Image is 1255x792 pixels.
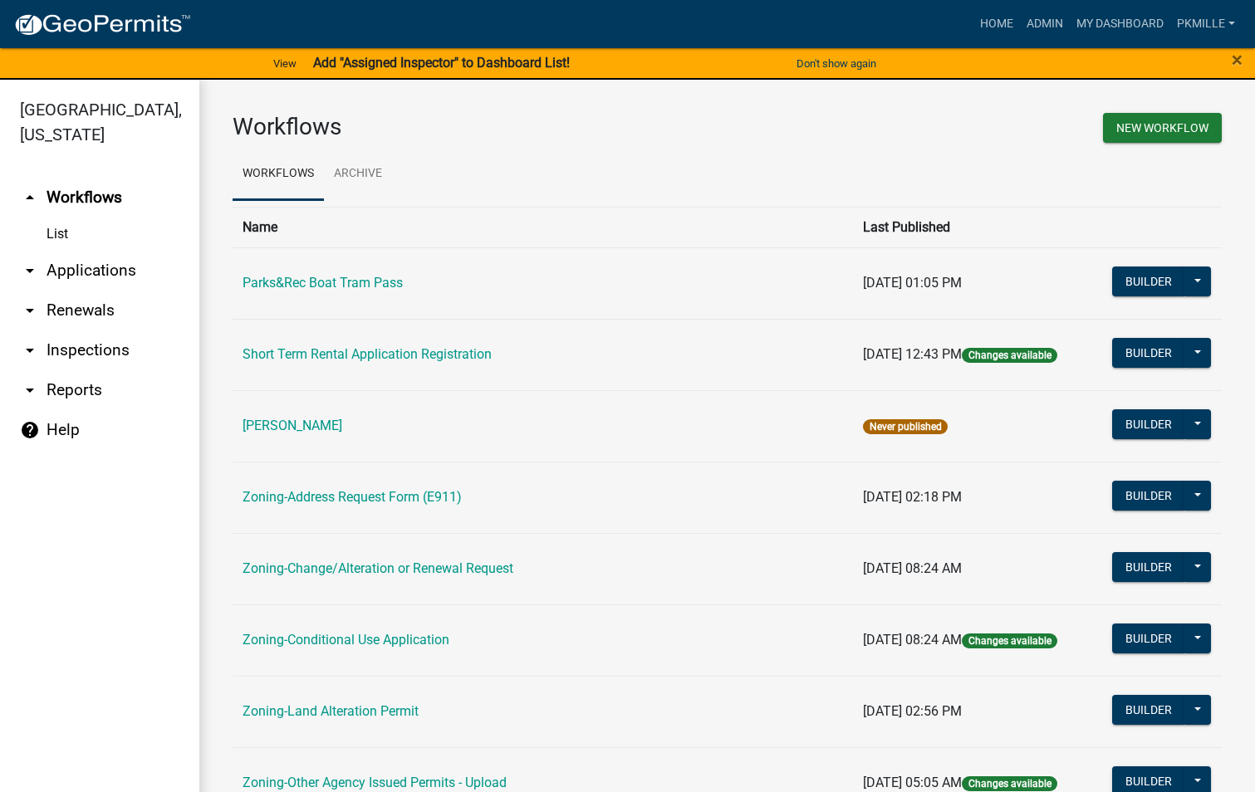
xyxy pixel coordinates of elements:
a: My Dashboard [1070,8,1170,40]
button: Builder [1112,552,1185,582]
a: pkmille [1170,8,1242,40]
th: Last Published [853,207,1089,247]
span: Changes available [962,633,1056,648]
span: Never published [863,419,947,434]
i: arrow_drop_up [20,188,40,208]
button: Builder [1112,266,1185,296]
i: arrow_drop_down [20,380,40,400]
a: Workflows [233,148,324,201]
th: Name [233,207,853,247]
span: Changes available [962,776,1056,791]
button: New Workflow [1103,113,1222,143]
button: Builder [1112,695,1185,725]
a: Archive [324,148,392,201]
span: × [1232,48,1243,71]
span: [DATE] 02:56 PM [863,703,962,719]
i: arrow_drop_down [20,340,40,360]
a: Zoning-Address Request Form (E911) [243,489,462,505]
a: View [267,50,303,77]
button: Don't show again [790,50,883,77]
i: arrow_drop_down [20,301,40,320]
button: Builder [1112,338,1185,368]
strong: Add "Assigned Inspector" to Dashboard List! [313,55,570,71]
span: [DATE] 08:24 AM [863,632,962,648]
a: Zoning-Land Alteration Permit [243,703,419,719]
a: Zoning-Change/Alteration or Renewal Request [243,560,513,576]
a: Admin [1020,8,1070,40]
button: Close [1232,50,1243,70]
button: Builder [1112,481,1185,511]
span: [DATE] 01:05 PM [863,275,962,291]
a: Home [973,8,1020,40]
button: Builder [1112,409,1185,439]
button: Builder [1112,623,1185,653]
span: [DATE] 02:18 PM [863,489,962,505]
span: [DATE] 08:24 AM [863,560,962,576]
a: Parks&Rec Boat Tram Pass [243,275,403,291]
span: [DATE] 05:05 AM [863,775,962,790]
a: Zoning-Other Agency Issued Permits - Upload [243,775,507,790]
a: [PERSON_NAME] [243,418,342,433]
a: Short Term Rental Application Registration [243,346,492,362]
a: Zoning-Conditional Use Application [243,632,449,648]
h3: Workflows [233,113,715,141]
i: help [20,420,40,440]
span: [DATE] 12:43 PM [863,346,962,362]
i: arrow_drop_down [20,261,40,281]
span: Changes available [962,348,1056,363]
